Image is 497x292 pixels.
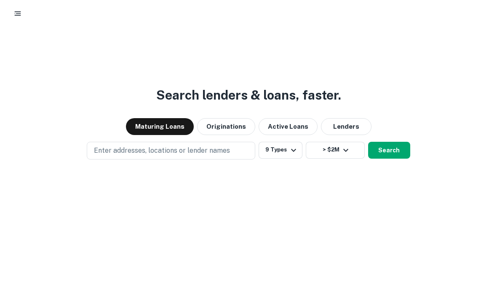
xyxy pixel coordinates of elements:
button: > $2M [306,142,365,159]
button: Lenders [321,118,371,135]
iframe: Chat Widget [455,224,497,265]
button: Active Loans [259,118,318,135]
button: Enter addresses, locations or lender names [87,142,255,160]
button: Maturing Loans [126,118,194,135]
button: Search [368,142,410,159]
h3: Search lenders & loans, faster. [156,86,341,105]
button: Originations [197,118,255,135]
p: Enter addresses, locations or lender names [94,146,230,156]
button: 9 Types [259,142,302,159]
